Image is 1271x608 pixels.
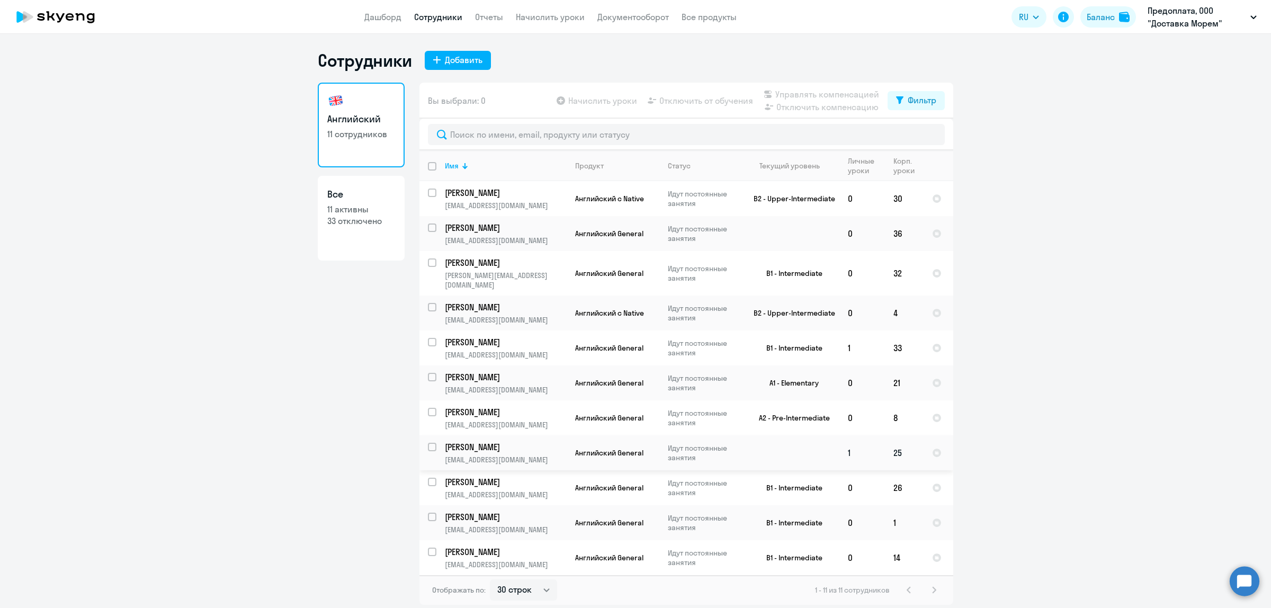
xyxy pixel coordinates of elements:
[445,476,566,488] a: [PERSON_NAME]
[839,470,885,505] td: 0
[445,271,566,290] p: [PERSON_NAME][EMAIL_ADDRESS][DOMAIN_NAME]
[885,400,924,435] td: 8
[575,553,643,562] span: Английский General
[668,443,740,462] p: Идут постоянные занятия
[445,53,482,66] div: Добавить
[839,296,885,330] td: 0
[885,296,924,330] td: 4
[318,176,405,261] a: Все11 активны33 отключено
[327,203,395,215] p: 11 активны
[445,161,566,171] div: Имя
[318,83,405,167] a: Английский11 сотрудников
[741,330,839,365] td: B1 - Intermediate
[428,124,945,145] input: Поиск по имени, email, продукту или статусу
[668,373,740,392] p: Идут постоянные занятия
[741,470,839,505] td: B1 - Intermediate
[327,215,395,227] p: 33 отключено
[445,455,566,464] p: [EMAIL_ADDRESS][DOMAIN_NAME]
[445,546,566,558] a: [PERSON_NAME]
[741,251,839,296] td: B1 - Intermediate
[668,303,740,323] p: Идут постоянные занятия
[575,518,643,527] span: Английский General
[597,12,669,22] a: Документооборот
[575,194,644,203] span: Английский с Native
[885,216,924,251] td: 36
[445,546,565,558] p: [PERSON_NAME]
[575,413,643,423] span: Английский General
[885,251,924,296] td: 32
[575,269,643,278] span: Английский General
[888,91,945,110] button: Фильтр
[839,435,885,470] td: 1
[885,505,924,540] td: 1
[575,161,659,171] div: Продукт
[445,201,566,210] p: [EMAIL_ADDRESS][DOMAIN_NAME]
[445,336,565,348] p: [PERSON_NAME]
[445,490,566,499] p: [EMAIL_ADDRESS][DOMAIN_NAME]
[1012,6,1046,28] button: RU
[327,187,395,201] h3: Все
[575,378,643,388] span: Английский General
[668,513,740,532] p: Идут постоянные занятия
[1087,11,1115,23] div: Баланс
[839,540,885,575] td: 0
[445,187,565,199] p: [PERSON_NAME]
[1080,6,1136,28] button: Балансbalance
[668,548,740,567] p: Идут постоянные занятия
[893,156,923,175] div: Корп. уроки
[445,406,565,418] p: [PERSON_NAME]
[839,251,885,296] td: 0
[445,301,565,313] p: [PERSON_NAME]
[445,441,565,453] p: [PERSON_NAME]
[445,222,566,234] a: [PERSON_NAME]
[445,371,566,383] a: [PERSON_NAME]
[445,420,566,430] p: [EMAIL_ADDRESS][DOMAIN_NAME]
[445,222,565,234] p: [PERSON_NAME]
[575,308,644,318] span: Английский с Native
[425,51,491,70] button: Добавить
[445,336,566,348] a: [PERSON_NAME]
[885,435,924,470] td: 25
[445,350,566,360] p: [EMAIL_ADDRESS][DOMAIN_NAME]
[445,315,566,325] p: [EMAIL_ADDRESS][DOMAIN_NAME]
[327,92,344,109] img: english
[759,161,820,171] div: Текущий уровень
[839,330,885,365] td: 1
[575,483,643,493] span: Английский General
[445,525,566,534] p: [EMAIL_ADDRESS][DOMAIN_NAME]
[428,94,486,107] span: Вы выбрали: 0
[327,112,395,126] h3: Английский
[1142,4,1262,30] button: Предоплата, ООО "Доставка Морем"
[445,161,459,171] div: Имя
[445,511,566,523] a: [PERSON_NAME]
[885,540,924,575] td: 14
[668,408,740,427] p: Идут постоянные занятия
[741,540,839,575] td: B1 - Intermediate
[848,156,884,175] div: Личные уроки
[668,161,740,171] div: Статус
[445,511,565,523] p: [PERSON_NAME]
[741,365,839,400] td: A1 - Elementary
[668,224,740,243] p: Идут постоянные занятия
[839,505,885,540] td: 0
[445,257,566,269] a: [PERSON_NAME]
[885,365,924,400] td: 21
[741,505,839,540] td: B1 - Intermediate
[445,187,566,199] a: [PERSON_NAME]
[668,189,740,208] p: Идут постоянные занятия
[839,216,885,251] td: 0
[668,264,740,283] p: Идут постоянные занятия
[445,476,565,488] p: [PERSON_NAME]
[893,156,915,175] div: Корп. уроки
[575,448,643,458] span: Английский General
[885,181,924,216] td: 30
[516,12,585,22] a: Начислить уроки
[815,585,890,595] span: 1 - 11 из 11 сотрудников
[414,12,462,22] a: Сотрудники
[1019,11,1028,23] span: RU
[445,560,566,569] p: [EMAIL_ADDRESS][DOMAIN_NAME]
[885,330,924,365] td: 33
[741,296,839,330] td: B2 - Upper-Intermediate
[1148,4,1246,30] p: Предоплата, ООО "Доставка Морем"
